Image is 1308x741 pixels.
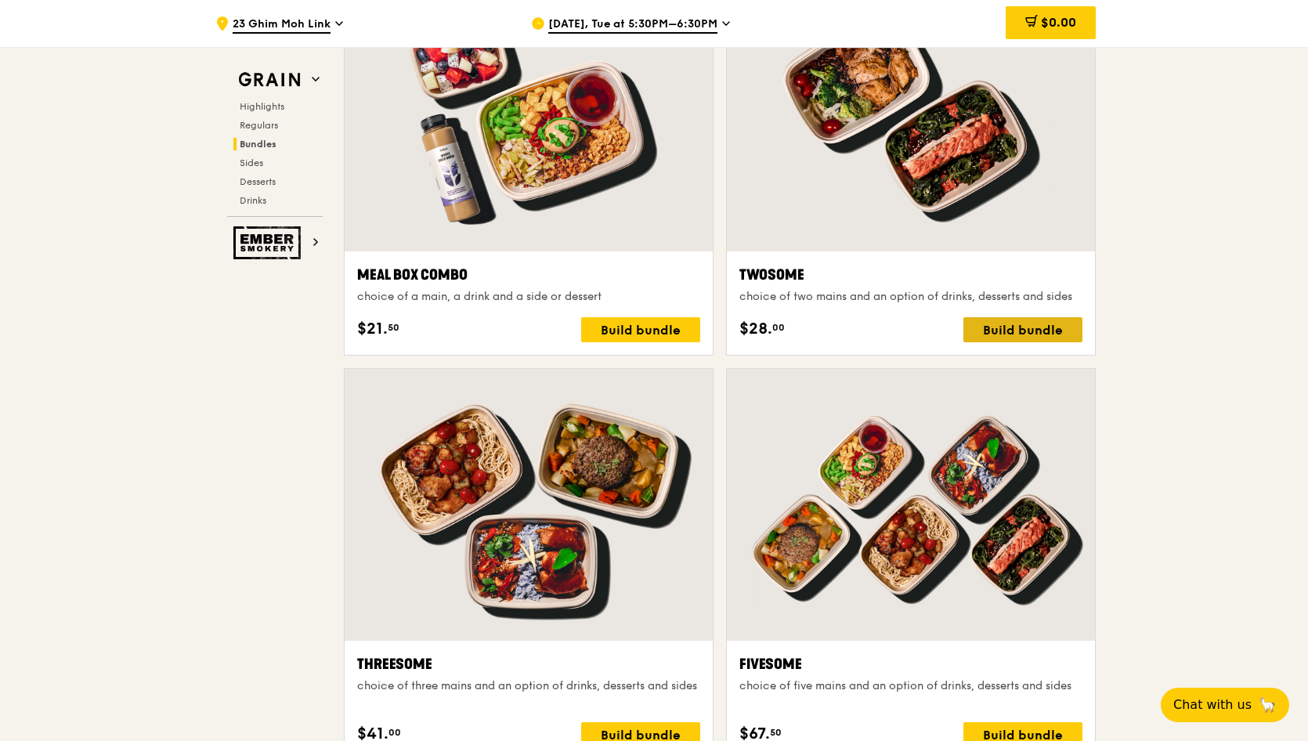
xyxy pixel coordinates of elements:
span: 00 [772,321,785,334]
span: Bundles [240,139,276,150]
div: Fivesome [739,653,1082,675]
span: Regulars [240,120,278,131]
span: $0.00 [1041,15,1076,30]
span: 50 [388,321,399,334]
div: choice of three mains and an option of drinks, desserts and sides [357,678,700,694]
button: Chat with us🦙 [1161,688,1289,722]
span: Chat with us [1173,696,1252,714]
div: Threesome [357,653,700,675]
span: 00 [388,726,401,739]
div: choice of two mains and an option of drinks, desserts and sides [739,289,1082,305]
img: Grain web logo [233,66,305,94]
div: Build bundle [581,317,700,342]
span: Desserts [240,176,276,187]
span: Drinks [240,195,266,206]
div: Build bundle [963,317,1082,342]
span: 23 Ghim Moh Link [233,16,331,34]
div: Meal Box Combo [357,264,700,286]
div: choice of five mains and an option of drinks, desserts and sides [739,678,1082,694]
span: [DATE], Tue at 5:30PM–6:30PM [548,16,717,34]
span: 🦙 [1258,696,1277,714]
span: $21. [357,317,388,341]
span: Highlights [240,101,284,112]
img: Ember Smokery web logo [233,226,305,259]
span: 50 [770,726,782,739]
div: Twosome [739,264,1082,286]
span: Sides [240,157,263,168]
div: choice of a main, a drink and a side or dessert [357,289,700,305]
span: $28. [739,317,772,341]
